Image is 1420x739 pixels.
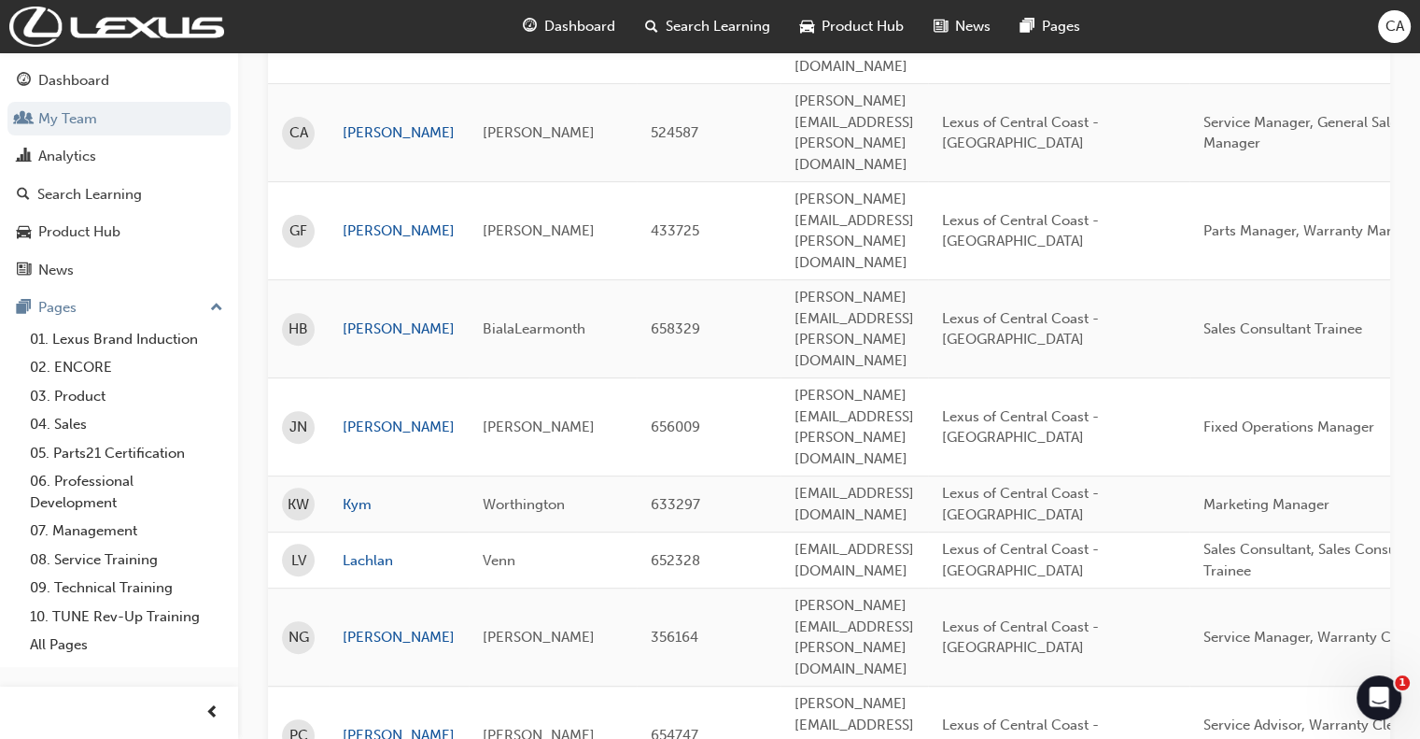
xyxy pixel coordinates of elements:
[919,7,1005,46] a: news-iconNews
[483,419,595,435] span: [PERSON_NAME]
[942,485,1099,523] span: Lexus of Central Coast - [GEOGRAPHIC_DATA]
[800,15,814,38] span: car-icon
[942,212,1099,250] span: Lexus of Central Coast - [GEOGRAPHIC_DATA]
[483,320,585,337] span: BialaLearmonth
[17,300,31,317] span: pages-icon
[22,325,231,354] a: 01. Lexus Brand Induction
[22,410,231,439] a: 04. Sales
[1042,16,1080,37] span: Pages
[343,550,455,572] a: Lachlan
[544,16,615,37] span: Dashboard
[289,417,307,438] span: JN
[955,16,991,37] span: News
[7,291,231,325] button: Pages
[651,496,700,513] span: 633297
[483,124,595,141] span: [PERSON_NAME]
[288,494,309,516] span: KW
[22,467,231,517] a: 06. Professional Development
[1203,320,1362,337] span: Sales Consultant Trainee
[794,191,914,271] span: [PERSON_NAME][EMAIL_ADDRESS][PERSON_NAME][DOMAIN_NAME]
[666,16,770,37] span: Search Learning
[7,178,231,212] a: Search Learning
[343,417,455,438] a: [PERSON_NAME]
[651,552,700,569] span: 652328
[38,260,74,281] div: News
[1378,10,1411,43] button: CA
[1203,496,1329,513] span: Marketing Manager
[17,111,31,128] span: people-icon
[7,215,231,249] a: Product Hub
[483,629,595,646] span: [PERSON_NAME]
[1203,629,1415,646] span: Service Manager, Warranty Clerk
[289,122,308,144] span: CA
[794,387,914,467] span: [PERSON_NAME][EMAIL_ADDRESS][PERSON_NAME][DOMAIN_NAME]
[288,319,308,340] span: HB
[794,289,914,369] span: [PERSON_NAME][EMAIL_ADDRESS][PERSON_NAME][DOMAIN_NAME]
[205,702,219,725] span: prev-icon
[651,320,700,337] span: 658329
[22,439,231,468] a: 05. Parts21 Certification
[794,597,914,677] span: [PERSON_NAME][EMAIL_ADDRESS][PERSON_NAME][DOMAIN_NAME]
[17,224,31,241] span: car-icon
[7,60,231,291] button: DashboardMy TeamAnalyticsSearch LearningProduct HubNews
[289,220,307,242] span: GF
[651,629,698,646] span: 356164
[22,603,231,632] a: 10. TUNE Rev-Up Training
[22,574,231,603] a: 09. Technical Training
[934,15,948,38] span: news-icon
[1203,419,1374,435] span: Fixed Operations Manager
[22,517,231,546] a: 07. Management
[38,297,77,319] div: Pages
[942,114,1099,152] span: Lexus of Central Coast - [GEOGRAPHIC_DATA]
[37,184,142,206] div: Search Learning
[483,222,595,239] span: [PERSON_NAME]
[942,618,1099,657] span: Lexus of Central Coast - [GEOGRAPHIC_DATA]
[210,296,223,320] span: up-icon
[822,16,904,37] span: Product Hub
[343,494,455,516] a: Kym
[22,353,231,382] a: 02. ENCORE
[483,496,565,513] span: Worthington
[785,7,919,46] a: car-iconProduct Hub
[7,64,231,98] a: Dashboard
[7,139,231,174] a: Analytics
[794,92,914,173] span: [PERSON_NAME][EMAIL_ADDRESS][PERSON_NAME][DOMAIN_NAME]
[651,419,700,435] span: 656009
[794,541,914,579] span: [EMAIL_ADDRESS][DOMAIN_NAME]
[942,310,1099,348] span: Lexus of Central Coast - [GEOGRAPHIC_DATA]
[1395,675,1410,690] span: 1
[343,122,455,144] a: [PERSON_NAME]
[343,220,455,242] a: [PERSON_NAME]
[942,408,1099,447] span: Lexus of Central Coast - [GEOGRAPHIC_DATA]
[645,15,658,38] span: search-icon
[630,7,785,46] a: search-iconSearch Learning
[1357,675,1401,720] iframe: Intercom live chat
[794,485,914,523] span: [EMAIL_ADDRESS][DOMAIN_NAME]
[523,15,537,38] span: guage-icon
[38,146,96,167] div: Analytics
[7,253,231,288] a: News
[288,627,309,648] span: NG
[1020,15,1034,38] span: pages-icon
[22,382,231,411] a: 03. Product
[508,7,630,46] a: guage-iconDashboard
[343,319,455,340] a: [PERSON_NAME]
[942,541,1099,579] span: Lexus of Central Coast - [GEOGRAPHIC_DATA]
[17,149,31,165] span: chart-icon
[38,221,120,243] div: Product Hub
[651,124,698,141] span: 524587
[17,187,30,204] span: search-icon
[38,70,109,92] div: Dashboard
[343,627,455,648] a: [PERSON_NAME]
[291,550,306,572] span: LV
[22,631,231,660] a: All Pages
[17,73,31,90] span: guage-icon
[1203,114,1404,152] span: Service Manager, General Sales Manager
[9,7,224,47] img: Trak
[1385,16,1404,37] span: CA
[651,222,699,239] span: 433725
[483,552,515,569] span: Venn
[17,263,31,279] span: news-icon
[1005,7,1095,46] a: pages-iconPages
